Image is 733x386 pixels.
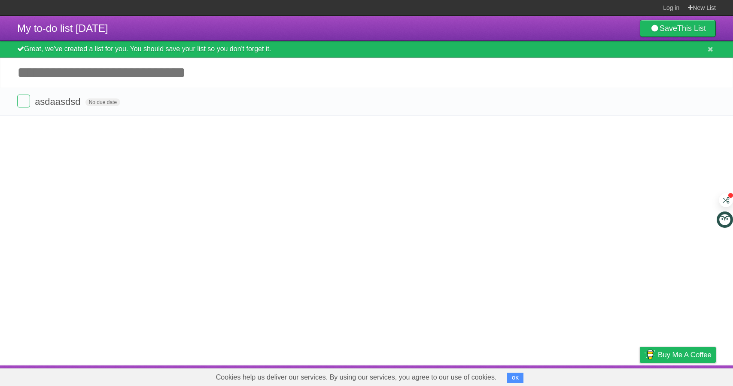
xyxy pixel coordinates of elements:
a: SaveThis List [640,20,716,37]
a: Suggest a feature [662,368,716,384]
span: Buy me a coffee [658,347,712,362]
a: Developers [554,368,589,384]
span: asdaasdsd [35,96,82,107]
button: OK [507,373,524,383]
a: Privacy [629,368,651,384]
b: This List [677,24,706,33]
img: Buy me a coffee [644,347,656,362]
label: Done [17,95,30,107]
span: No due date [85,98,120,106]
span: My to-do list [DATE] [17,22,108,34]
a: Buy me a coffee [640,347,716,363]
a: About [526,368,544,384]
span: Cookies help us deliver our services. By using our services, you agree to our use of cookies. [207,369,505,386]
a: Terms [599,368,618,384]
